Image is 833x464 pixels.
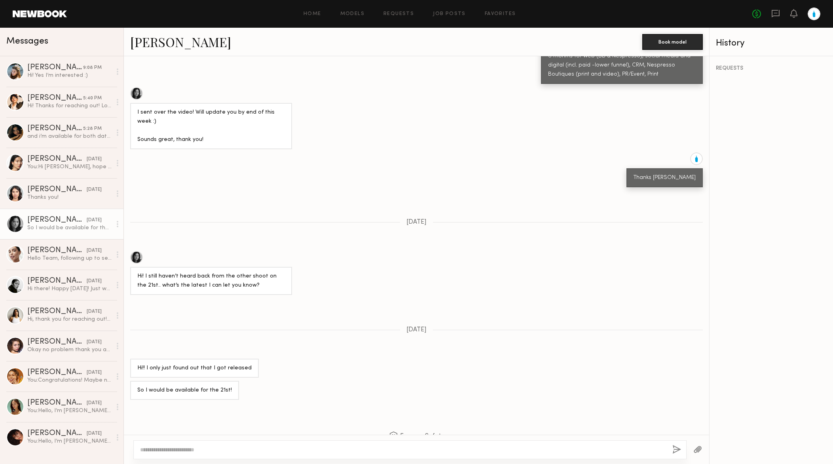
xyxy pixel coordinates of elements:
[389,432,444,441] span: For your Safety
[27,64,83,72] div: [PERSON_NAME]
[304,11,321,17] a: Home
[406,219,427,226] span: [DATE]
[87,278,102,285] div: [DATE]
[27,194,112,201] div: Thanks you!
[27,437,112,445] div: You: Hello, I’m [PERSON_NAME], the production Manager for Blue Bottle Coffee and we’re looking fo...
[27,399,87,407] div: [PERSON_NAME]
[27,186,87,194] div: [PERSON_NAME]
[642,34,703,50] button: Book model
[27,155,87,163] div: [PERSON_NAME]
[27,369,87,377] div: [PERSON_NAME]
[27,125,83,133] div: [PERSON_NAME]
[27,255,112,262] div: Hello Team, following up to see if you still needed me to hold the date.
[27,216,87,224] div: [PERSON_NAME]
[27,224,112,232] div: So I would be available for the 21st!
[137,108,285,145] div: I sent over the video! Will update you by end of this week :) Sounds great, thank you!
[27,338,87,346] div: [PERSON_NAME]
[83,64,102,72] div: 9:08 PM
[87,186,102,194] div: [DATE]
[87,247,102,255] div: [DATE]
[27,346,112,354] div: Okay no problem thank you and yes next time!
[27,285,112,293] div: Hi there! Happy [DATE]! Just wanted to follow up on this and see if there’s was any moment. More ...
[87,338,102,346] div: [DATE]
[83,125,102,133] div: 5:28 PM
[27,277,87,285] div: [PERSON_NAME]
[642,38,703,45] a: Book model
[6,37,48,46] span: Messages
[433,11,466,17] a: Job Posts
[716,66,827,71] div: REQUESTS
[383,11,414,17] a: Requests
[87,217,102,224] div: [DATE]
[87,369,102,377] div: [DATE]
[27,102,112,110] div: Hi! Thanks for reaching out! Love Blue Bottle! I’m available those days, please send over details...
[716,39,827,48] div: History
[27,94,83,102] div: [PERSON_NAME]
[27,430,87,437] div: [PERSON_NAME]
[87,399,102,407] div: [DATE]
[87,430,102,437] div: [DATE]
[83,95,102,102] div: 5:40 PM
[137,386,232,395] div: So I would be available for the 21st!
[27,316,112,323] div: Hi, thank you for reaching out! I love blue bottle. I am available to model for those days. My ha...
[406,327,427,333] span: [DATE]
[548,52,696,79] div: 6 months for web (BB & Nespresso), social media and digital (incl. paid -lower funnel), CRM, Nesp...
[634,173,696,183] div: Thanks [PERSON_NAME]
[27,163,112,171] div: You: Hi [PERSON_NAME], hope all is well. We have another production coming up on 9/11 and would l...
[27,407,112,415] div: You: Hello, I’m [PERSON_NAME], the production Manager for Blue Bottle Coffee and we’re looking fo...
[27,72,112,79] div: Hi! Yes I’m interested :)
[27,308,87,316] div: [PERSON_NAME]
[27,133,112,140] div: and i’m available for both dates!
[137,272,285,290] div: Hi! I still haven’t heard back from the other shoot on the 21st.. what’s the latest I can let you...
[137,364,252,373] div: Hi!! I only just found out that I got released
[27,377,112,384] div: You: Congratulations! Maybe next time, have fun
[87,156,102,163] div: [DATE]
[27,247,87,255] div: [PERSON_NAME]
[340,11,364,17] a: Models
[130,33,231,50] a: [PERSON_NAME]
[485,11,516,17] a: Favorites
[87,308,102,316] div: [DATE]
